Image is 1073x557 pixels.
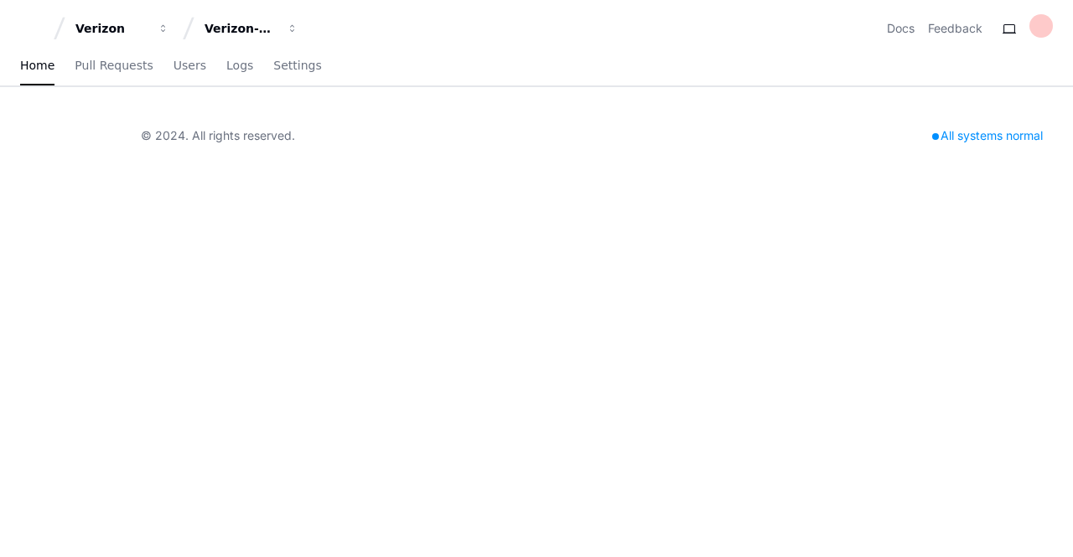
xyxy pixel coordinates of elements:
button: Feedback [928,20,982,37]
span: Settings [273,60,321,70]
span: Home [20,60,54,70]
a: Pull Requests [75,47,153,85]
a: Docs [887,20,915,37]
div: Verizon [75,20,148,37]
button: Verizon [69,13,176,44]
span: Logs [226,60,253,70]
span: Users [174,60,206,70]
div: All systems normal [922,124,1053,147]
button: Verizon-Clarify-Resource-Management [198,13,305,44]
a: Users [174,47,206,85]
div: Verizon-Clarify-Resource-Management [205,20,277,37]
span: Pull Requests [75,60,153,70]
a: Settings [273,47,321,85]
a: Home [20,47,54,85]
div: © 2024. All rights reserved. [141,127,295,144]
a: Logs [226,47,253,85]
